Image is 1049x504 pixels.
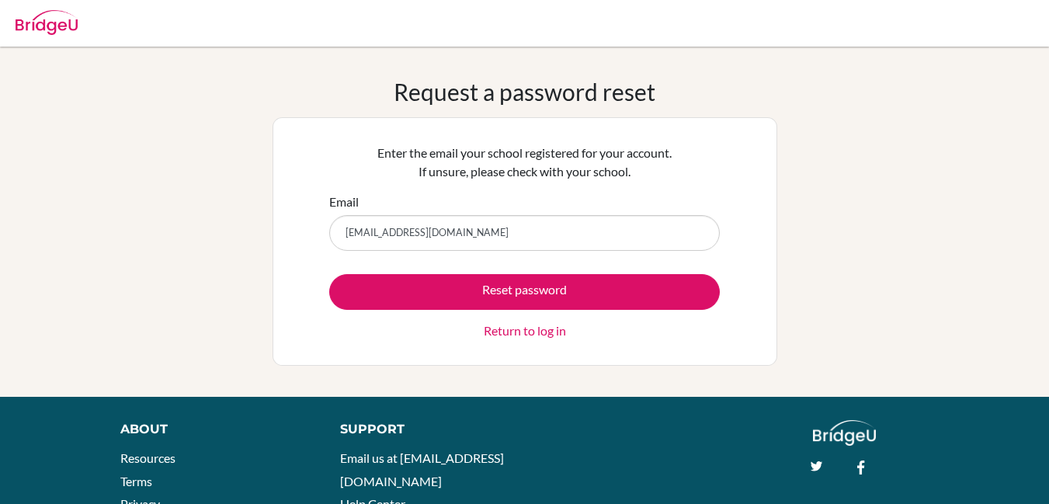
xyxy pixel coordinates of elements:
[329,274,720,310] button: Reset password
[340,450,504,488] a: Email us at [EMAIL_ADDRESS][DOMAIN_NAME]
[329,193,359,211] label: Email
[120,450,175,465] a: Resources
[120,474,152,488] a: Terms
[813,420,876,446] img: logo_white@2x-f4f0deed5e89b7ecb1c2cc34c3e3d731f90f0f143d5ea2071677605dd97b5244.png
[16,10,78,35] img: Bridge-U
[394,78,655,106] h1: Request a password reset
[120,420,305,439] div: About
[329,144,720,181] p: Enter the email your school registered for your account. If unsure, please check with your school.
[484,322,566,340] a: Return to log in
[340,420,509,439] div: Support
